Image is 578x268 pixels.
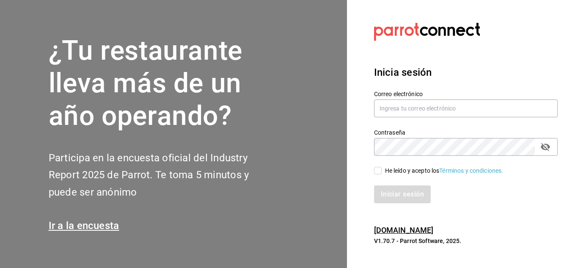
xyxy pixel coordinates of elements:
button: passwordField [538,140,553,154]
label: Contraseña [374,130,558,135]
h2: Participa en la encuesta oficial del Industry Report 2025 de Parrot. Te toma 5 minutos y puede se... [49,149,277,201]
input: Ingresa tu correo electrónico [374,99,558,117]
div: He leído y acepto los [385,166,504,175]
h1: ¿Tu restaurante lleva más de un año operando? [49,35,277,132]
p: V1.70.7 - Parrot Software, 2025. [374,237,558,245]
label: Correo electrónico [374,91,558,97]
a: Ir a la encuesta [49,220,119,232]
a: [DOMAIN_NAME] [374,226,434,235]
h3: Inicia sesión [374,65,558,80]
a: Términos y condiciones. [439,167,503,174]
